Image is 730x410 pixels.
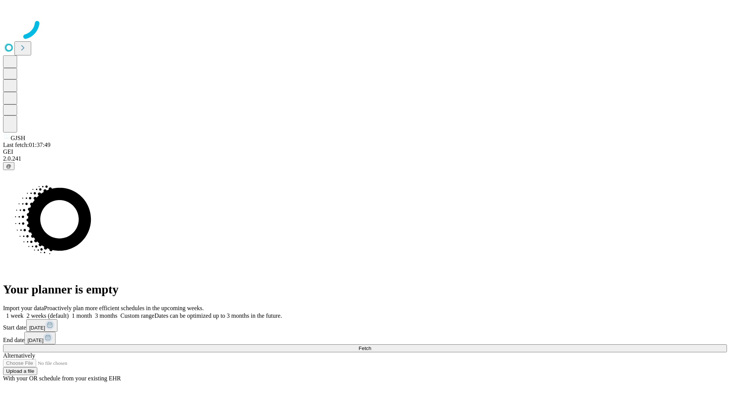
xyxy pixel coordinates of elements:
[3,319,727,332] div: Start date
[3,367,37,375] button: Upload a file
[154,312,282,319] span: Dates can be optimized up to 3 months in the future.
[3,142,51,148] span: Last fetch: 01:37:49
[29,325,45,331] span: [DATE]
[359,345,371,351] span: Fetch
[27,312,69,319] span: 2 weeks (default)
[3,332,727,344] div: End date
[24,332,56,344] button: [DATE]
[44,305,204,311] span: Proactively plan more efficient schedules in the upcoming weeks.
[3,162,14,170] button: @
[3,282,727,296] h1: Your planner is empty
[26,319,57,332] button: [DATE]
[3,305,44,311] span: Import your data
[72,312,92,319] span: 1 month
[3,155,727,162] div: 2.0.241
[27,337,43,343] span: [DATE]
[95,312,117,319] span: 3 months
[3,352,35,359] span: Alternatively
[121,312,154,319] span: Custom range
[11,135,25,141] span: GJSH
[3,148,727,155] div: GEI
[6,163,11,169] span: @
[6,312,24,319] span: 1 week
[3,375,121,382] span: With your OR schedule from your existing EHR
[3,344,727,352] button: Fetch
